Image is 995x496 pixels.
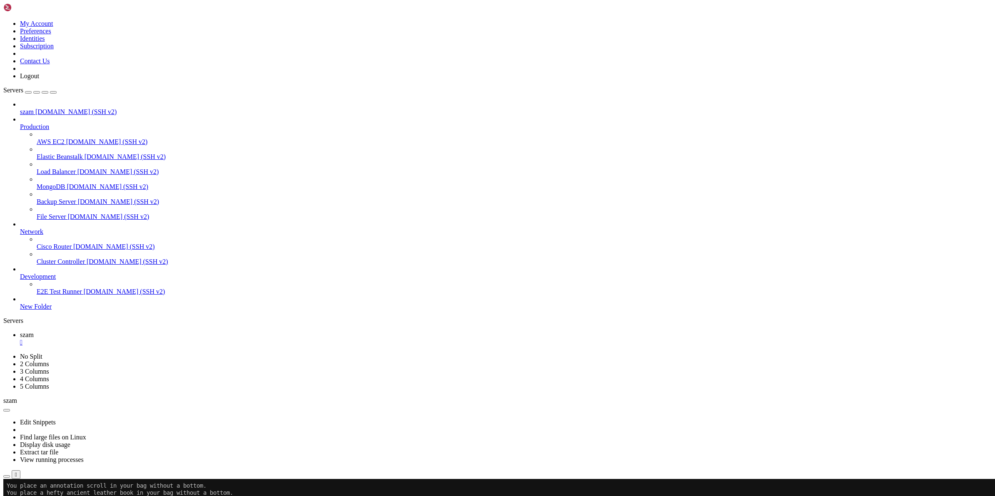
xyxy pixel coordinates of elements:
[3,25,886,32] x-row: You wear the small gold chain proudly on your collar.
[3,145,886,152] x-row: > You put many gold coins, many sybarun coins, eleven platinum coins, many arena coins, many silv...
[3,258,886,265] x-row: This is the central room of the upper level of [GEOGRAPHIC_DATA] Keep. A silver sign is posted ne...
[20,72,39,79] a: Logout
[3,399,886,407] x-row: You drink some of the best whiskey from the wooden barrel.
[37,168,76,175] span: Load Balancer
[3,95,886,102] x-row: leaves, 60 veined oval leaves, eight black feathery leaves, five green leaves, three black green-...
[3,265,886,272] x-row: hangs from the ceiling, in another corner.
[3,3,886,10] x-row: You place an annotation scroll in your bag without a bottom.
[3,322,886,329] x-row: A stocky light-bearded [DEMOGRAPHIC_DATA] knight and a tall dark-eyed [DEMOGRAPHIC_DATA] knight.
[3,152,886,159] x-row: > The glowing gem cannot be dropped.
[20,42,54,50] a: Subscription
[3,124,886,131] x-row: > You put a set of etched brightsteel cuffs, two white gem rings, a flaming-red pelt, a pair of g...
[20,221,992,265] li: Network
[3,3,51,12] img: Shellngn
[3,39,886,46] x-row: You wear the newbie helper pin on your chest.
[37,206,992,221] li: File Server [DOMAIN_NAME] (SSH v2)
[37,138,992,146] a: AWS EC2 [DOMAIN_NAME] (SSH v2)
[37,183,65,190] span: MongoDB
[3,293,886,300] x-row: You're having a hard time getting it down. It's large and unexpectedly coarse, but it's going doo...
[20,303,992,310] a: New Folder
[3,216,886,223] x-row: You are a [PERSON_NAME] of Gont.
[20,20,53,27] a: My Account
[67,183,148,190] span: [DOMAIN_NAME] (SSH v2)
[20,331,992,346] a: szam
[20,368,49,375] a: 3 Columns
[12,470,20,479] button: 
[37,191,992,206] li: Backup Server [DOMAIN_NAME] (SSH v2)
[3,343,886,350] x-row: There are six obvious exits: north, east, south, west, up and down.
[37,198,76,205] span: Backup Server
[3,286,886,293] x-row: You already wear the small gold chain.
[3,102,886,109] x-row: delicate ferns, 47 licorice-scented pliable roots, four pieces of pale green lichen, eight dark s...
[66,138,148,145] span: [DOMAIN_NAME] (SSH v2)
[42,435,45,442] div: (11, 61)
[85,153,166,160] span: [DOMAIN_NAME] (SSH v2)
[37,161,992,176] li: Load Balancer [DOMAIN_NAME] (SSH v2)
[37,153,83,160] span: Elastic Beanstalk
[3,159,886,166] x-row: You put two red jaspers, nine marbled agates, a black onyx, 14 fire agates, three golden pyrites,...
[37,176,992,191] li: MongoDB [DOMAIN_NAME] (SSH v2)
[37,280,992,295] li: E2E Test Runner [DOMAIN_NAME] (SSH v2)
[3,392,73,399] span: Bottle set to: barrel
[37,213,992,221] a: File Server [DOMAIN_NAME] (SSH v2)
[3,300,886,308] x-row: [GEOGRAPHIC_DATA].
[3,428,886,435] x-row: db
[3,364,886,371] x-row: There are two obvious exits: east and west.
[20,101,992,116] li: szam [DOMAIN_NAME] (SSH v2)
[35,108,117,115] span: [DOMAIN_NAME] (SSH v2)
[3,230,886,237] x-row: You are wearing your plain pin.
[37,288,992,295] a: E2E Test Runner [DOMAIN_NAME] (SSH v2)
[3,131,886,138] x-row: pair of sturdy black bracers, a great black skull, a pair of sturdy black [PERSON_NAME] and an un...
[37,213,66,220] span: File Server
[3,279,886,286] x-row: A statue of a solemn figure.
[77,168,159,175] span: [DOMAIN_NAME] (SSH v2)
[20,456,84,463] a: View running processes
[20,228,992,236] a: Network
[20,273,992,280] a: Development
[87,258,168,265] span: [DOMAIN_NAME] (SSH v2)
[3,138,886,145] x-row: > You put a shovel, a blackened mithril scimitar, an azure rune-etched longsword and a blackened ...
[37,236,992,250] li: Cisco Router [DOMAIN_NAME] (SSH v2)
[3,329,886,336] x-row: Your magic map begins to glow.
[37,258,992,265] a: Cluster Controller [DOMAIN_NAME] (SSH v2)
[3,350,886,357] x-row: A statue of a solemn figure.
[3,357,886,364] x-row: [GEOGRAPHIC_DATA].
[3,32,886,39] x-row: > By wearing the pin, you advertise your willingness to help out others.
[3,53,886,60] x-row: > Unsellable: a twisted dark iron shackle, a pig whistle, a lapidarium and an impressive ruby-spe...
[20,265,992,295] li: Development
[3,166,886,173] x-row: (open).
[3,187,886,194] x-row: You are wearing a golden scabbard.
[3,317,992,325] div: Servers
[3,173,886,180] x-row: You close the large webcloth sack.
[3,46,886,53] x-row: > You wear the plain platinum pin on your chest.
[3,67,886,74] x-row: > You close the qarraba.
[3,435,886,442] x-row: rput barrel
[3,272,886,279] x-row: There are six obvious exits: north, east, south, west, up and down.
[20,339,992,346] div: 
[20,383,49,390] a: 5 Columns
[3,60,886,67] x-row: Set keep protection on a shovel, a flaming-red pelt, two unusual massive gold armrings, a gleamin...
[3,117,886,124] x-row: > You wear the large webcloth sack (open) over your shoulders.
[3,180,886,187] x-row: You close the impressive ruby-speckled money-sack.
[3,421,886,428] x-row: bot barrel
[3,17,886,25] x-row: You wear the silver chain with the black obsidian rune hanging from it around your neck.
[3,109,886,117] x-row: > You close the qarraba.
[3,223,886,230] x-row: You have your scabbard strapped to your back and it is empty.
[3,87,23,94] span: Servers
[20,360,49,367] a: 2 Columns
[3,414,886,421] x-row: _________Genesis_________________________________________________________________________________...
[3,378,886,385] x-row: A silent moustachioed [DEMOGRAPHIC_DATA] knight.
[20,353,42,360] a: No Split
[3,385,886,392] x-row: You get a wooden barrel from the dark green rack.
[3,88,886,95] x-row: > You put 60 bunches of small hardy blood-red flowers, many bright yellow leaves, ten twisted bro...
[20,303,52,310] span: New Folder
[20,441,70,448] a: Display disk usage
[37,153,992,161] a: Elastic Beanstalk [DOMAIN_NAME] (SSH v2)
[3,336,886,343] x-row: Upper Level of the Keep.
[37,243,992,250] a: Cisco Router [DOMAIN_NAME] (SSH v2)
[20,331,34,338] span: szam
[20,123,992,131] a: Production
[3,251,886,258] x-row: Other : a twisted dark iron shackle, a ghostly spyglass, a pig whistle, a big glass bottle, a bla...
[3,237,886,244] x-row: Value : a glowing gem.
[20,57,50,64] a: Contact Us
